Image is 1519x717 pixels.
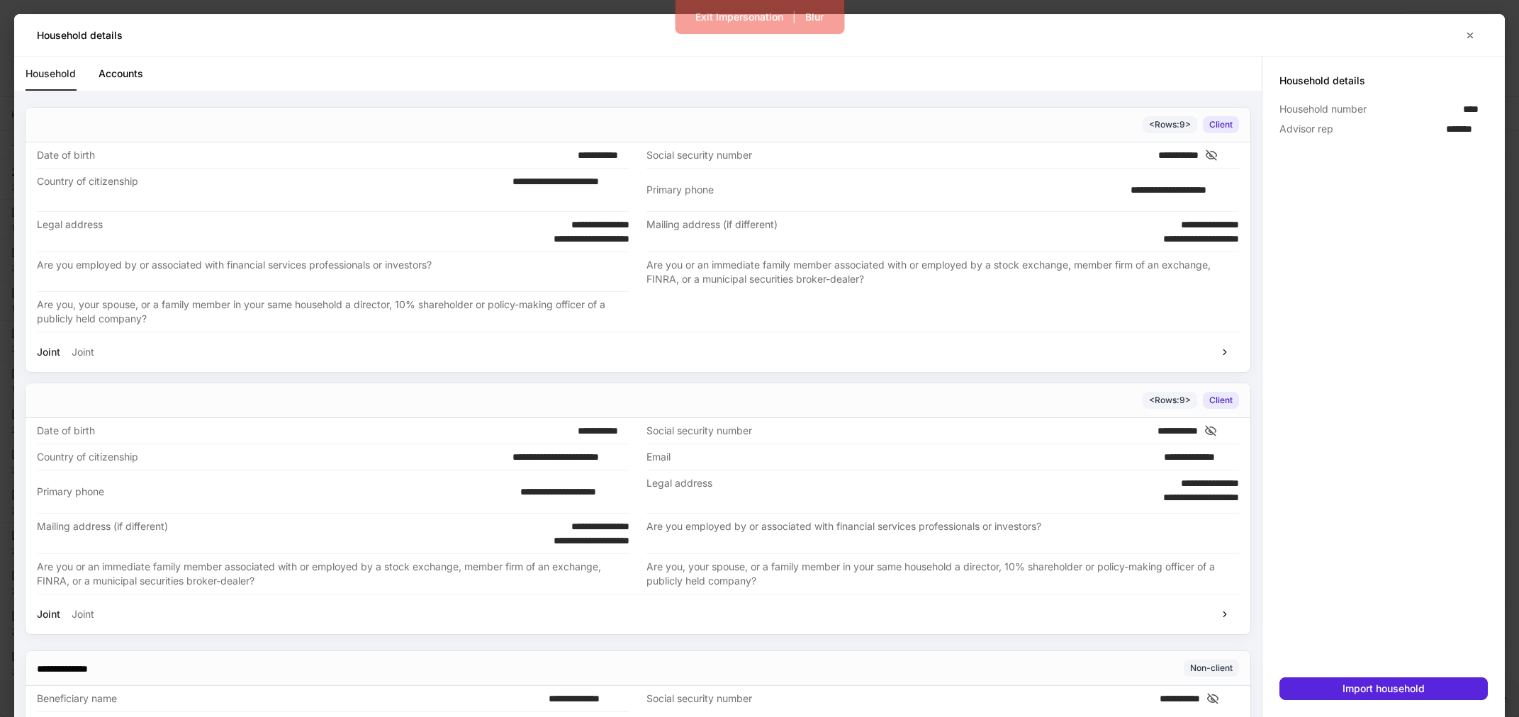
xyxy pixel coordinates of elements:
div: Exit Impersonation [695,12,783,22]
a: Accounts [99,57,143,91]
div: Are you or an immediate family member associated with or employed by a stock exchange, member fir... [37,560,621,588]
h5: Household details [37,28,123,43]
div: Import household [1343,684,1425,694]
div: Primary phone [646,183,1121,197]
div: Legal address [37,218,508,246]
div: Are you, your spouse, or a family member in your same household a director, 10% shareholder or po... [37,298,621,326]
div: Country of citizenship [37,450,504,464]
div: < Rows: 9 > [1149,118,1191,131]
h5: Household details [1279,74,1488,88]
div: Date of birth [37,148,569,162]
div: Primary phone [37,485,512,499]
p: Joint [72,607,94,621]
p: Joint [37,607,60,621]
div: Client [1209,118,1233,131]
p: Joint [72,345,94,359]
div: Email [646,450,1155,464]
div: Are you, your spouse, or a family member in your same household a director, 10% shareholder or po... [646,560,1231,588]
div: Mailing address (if different) [37,519,508,548]
div: Blur [805,12,824,22]
div: Date of birth [37,424,569,438]
div: Social security number [646,691,1151,706]
div: Legal address [646,476,1118,507]
div: Are you employed by or associated with financial services professionals or investors? [37,258,621,286]
div: Non-client [1190,661,1233,674]
div: Advisor rep [1279,122,1437,136]
p: Joint [37,345,60,359]
div: Are you employed by or associated with financial services professionals or investors? [646,519,1231,548]
div: Social security number [646,424,1149,438]
div: Client [1209,393,1233,407]
button: Import household [1279,677,1488,700]
a: Household [26,57,76,91]
div: < Rows: 9 > [1149,393,1191,407]
div: Household number [1279,102,1454,116]
div: Mailing address (if different) [646,218,1118,246]
div: Are you or an immediate family member associated with or employed by a stock exchange, member fir... [646,258,1231,286]
div: Beneficiary name [37,691,540,706]
div: Country of citizenship [37,174,504,205]
div: Social security number [646,148,1150,162]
